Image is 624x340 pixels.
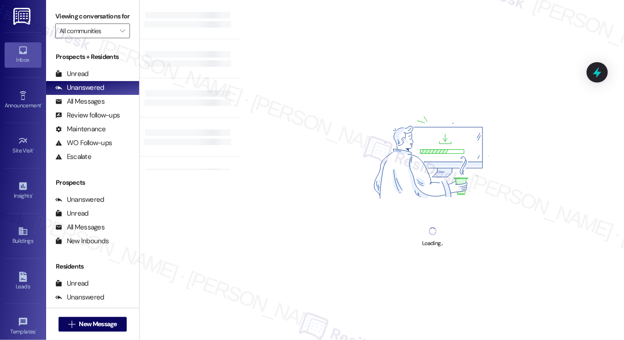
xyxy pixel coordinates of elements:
[59,23,115,38] input: All communities
[120,27,125,35] i: 
[5,223,41,248] a: Buildings
[46,262,139,271] div: Residents
[5,133,41,158] a: Site Visit •
[55,83,104,93] div: Unanswered
[55,236,109,246] div: New Inbounds
[41,101,42,107] span: •
[55,223,105,232] div: All Messages
[55,152,91,162] div: Escalate
[55,209,88,218] div: Unread
[55,9,130,23] label: Viewing conversations for
[32,191,33,198] span: •
[55,306,105,316] div: All Messages
[5,314,41,339] a: Templates •
[55,195,104,205] div: Unanswered
[46,178,139,188] div: Prospects
[55,124,106,134] div: Maintenance
[5,42,41,67] a: Inbox
[55,111,120,120] div: Review follow-ups
[5,178,41,203] a: Insights •
[55,138,112,148] div: WO Follow-ups
[46,52,139,62] div: Prospects + Residents
[33,146,35,152] span: •
[55,293,104,302] div: Unanswered
[422,239,443,248] div: Loading...
[5,269,41,294] a: Leads
[55,69,88,79] div: Unread
[55,279,88,288] div: Unread
[55,97,105,106] div: All Messages
[13,8,32,25] img: ResiDesk Logo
